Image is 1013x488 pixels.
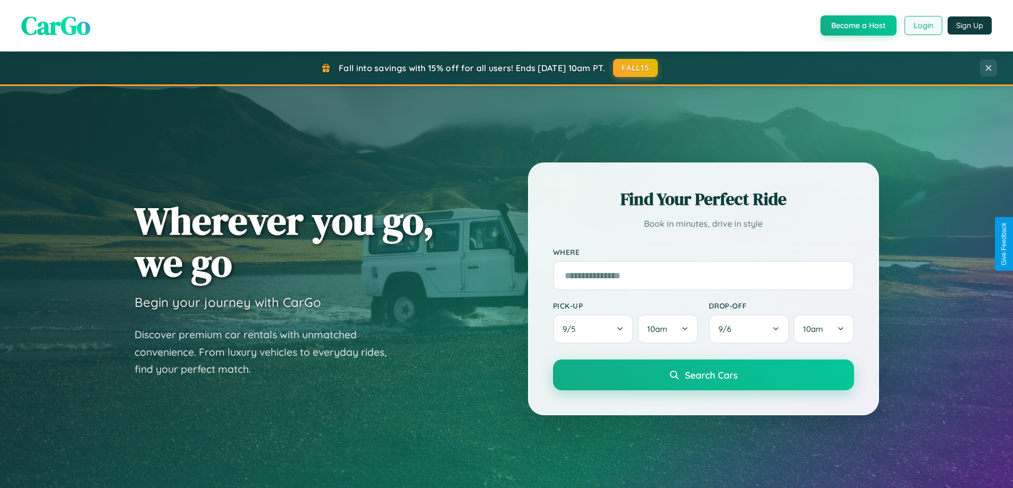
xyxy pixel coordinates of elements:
[709,314,790,344] button: 9/6
[638,314,698,344] button: 10am
[647,324,667,334] span: 10am
[553,314,634,344] button: 9/5
[135,326,400,378] p: Discover premium car rentals with unmatched convenience. From luxury vehicles to everyday rides, ...
[685,369,738,381] span: Search Cars
[803,324,823,334] span: 10am
[905,16,942,35] button: Login
[948,16,992,35] button: Sign Up
[135,294,321,310] h3: Begin your journey with CarGo
[718,324,736,334] span: 9 / 6
[1000,222,1008,266] div: Give Feedback
[21,8,90,43] span: CarGo
[553,247,854,256] label: Where
[553,216,854,232] p: Book in minutes, drive in style
[339,63,605,73] span: Fall into savings with 15% off for all users! Ends [DATE] 10am PT.
[135,200,434,284] h1: Wherever you go, we go
[709,301,854,310] label: Drop-off
[553,301,698,310] label: Pick-up
[553,359,854,390] button: Search Cars
[553,187,854,211] h2: Find Your Perfect Ride
[613,59,658,77] button: FALL15
[821,15,897,36] button: Become a Host
[793,314,853,344] button: 10am
[563,324,581,334] span: 9 / 5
